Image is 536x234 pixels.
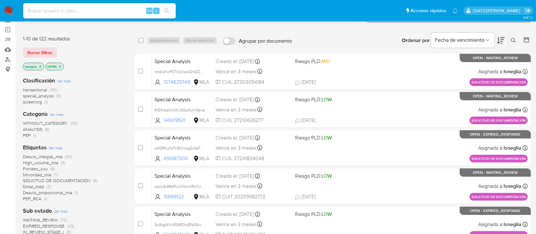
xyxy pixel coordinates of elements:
[473,8,522,14] p: lucia.neglia@mercadolibre.com
[525,7,531,14] a: Salir
[23,7,176,15] input: Buscar usuario o caso...
[147,8,152,14] span: Alt
[410,7,446,14] span: Accesos rápidos
[452,8,458,13] a: Notificaciones
[160,6,173,15] button: search-icon
[523,15,533,20] span: 3.157.2
[155,8,157,14] span: s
